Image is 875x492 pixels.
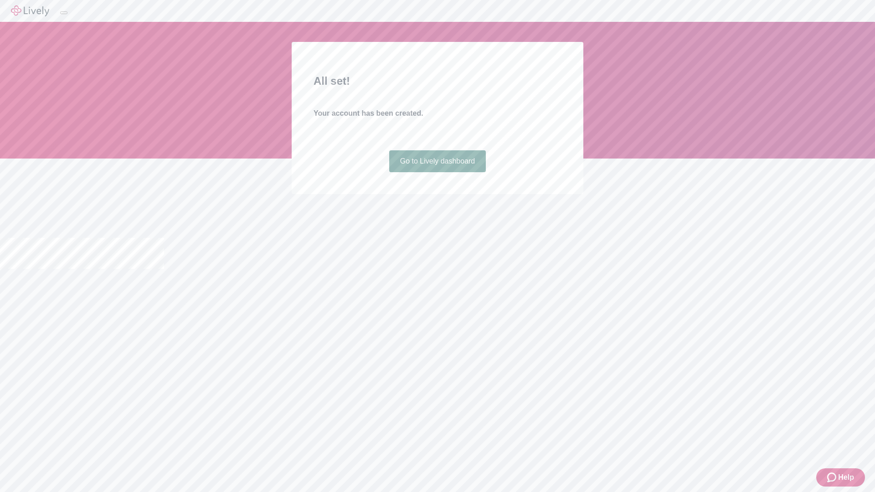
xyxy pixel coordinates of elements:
[816,468,865,487] button: Zendesk support iconHelp
[314,108,561,119] h4: Your account has been created.
[314,73,561,89] h2: All set!
[838,472,854,483] span: Help
[827,472,838,483] svg: Zendesk support icon
[11,5,49,16] img: Lively
[389,150,486,172] a: Go to Lively dashboard
[60,11,67,14] button: Log out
